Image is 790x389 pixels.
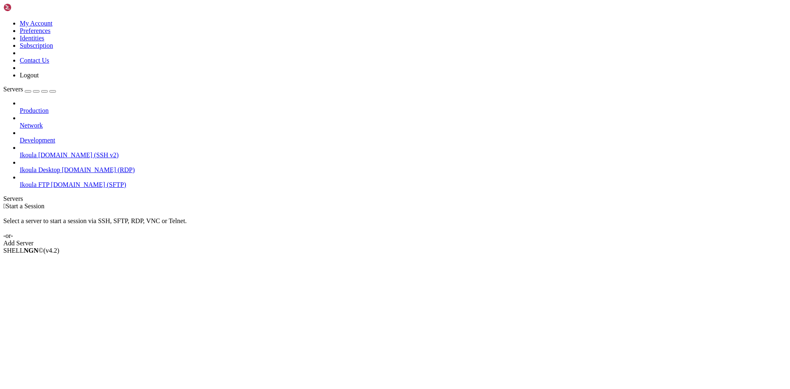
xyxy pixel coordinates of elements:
a: My Account [20,20,53,27]
a: Development [20,137,787,144]
span: 4.2.0 [44,247,60,254]
a: Ikoula Desktop [DOMAIN_NAME] (RDP) [20,166,787,174]
span: Ikoula Desktop [20,166,60,173]
span: Ikoula [20,151,37,158]
a: Preferences [20,27,51,34]
a: Subscription [20,42,53,49]
b: NGN [24,247,39,254]
a: Network [20,122,787,129]
a: Servers [3,86,56,93]
span: Ikoula FTP [20,181,49,188]
span:  [3,203,6,210]
span: Start a Session [6,203,44,210]
li: Ikoula FTP [DOMAIN_NAME] (SFTP) [20,174,787,189]
div: Add Server [3,240,787,247]
a: Production [20,107,787,114]
li: Network [20,114,787,129]
span: Network [20,122,43,129]
span: [DOMAIN_NAME] (SSH v2) [38,151,119,158]
span: [DOMAIN_NAME] (SFTP) [51,181,126,188]
div: Servers [3,195,787,203]
span: [DOMAIN_NAME] (RDP) [62,166,135,173]
a: Logout [20,72,39,79]
a: Ikoula [DOMAIN_NAME] (SSH v2) [20,151,787,159]
a: Contact Us [20,57,49,64]
div: Select a server to start a session via SSH, SFTP, RDP, VNC or Telnet. -or- [3,210,787,240]
li: Development [20,129,787,144]
img: Shellngn [3,3,51,12]
span: Production [20,107,49,114]
span: SHELL © [3,247,59,254]
li: Production [20,100,787,114]
a: Ikoula FTP [DOMAIN_NAME] (SFTP) [20,181,787,189]
a: Identities [20,35,44,42]
span: Servers [3,86,23,93]
li: Ikoula Desktop [DOMAIN_NAME] (RDP) [20,159,787,174]
span: Development [20,137,55,144]
li: Ikoula [DOMAIN_NAME] (SSH v2) [20,144,787,159]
